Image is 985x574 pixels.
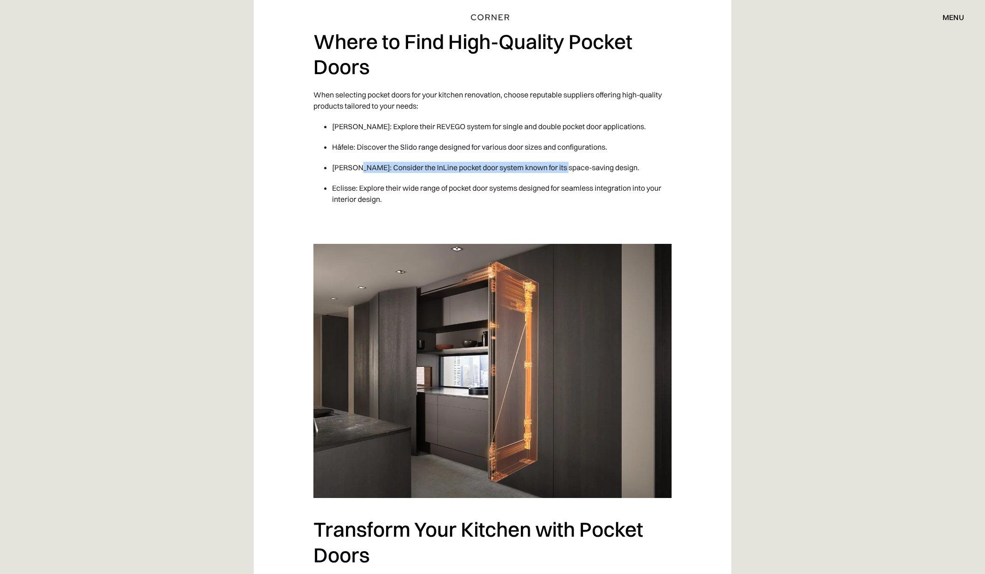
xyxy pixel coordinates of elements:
[313,3,672,80] h2: ‍ Where to Find High-Quality Pocket Doors
[313,517,672,567] h2: Transform Your Kitchen with Pocket Doors
[332,116,672,137] li: [PERSON_NAME]: Explore their REVEGO system for single and double pocket door applications.
[450,11,536,23] a: home
[313,84,672,116] p: When selecting pocket doors for your kitchen renovation, choose reputable suppliers offering high...
[332,157,672,178] li: [PERSON_NAME]: Consider the InLine pocket door system known for its space-saving design.
[933,9,964,25] div: menu
[943,14,964,21] div: menu
[313,214,672,235] p: ‍
[332,137,672,157] li: Häfele: Discover the Slido range designed for various door sizes and configurations.
[332,178,672,209] li: Eclisse: Explore their wide range of pocket door systems designed for seamless integration into y...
